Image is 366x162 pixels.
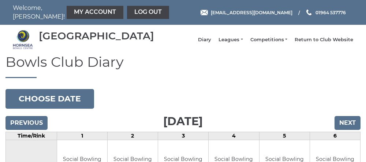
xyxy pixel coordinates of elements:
a: Leagues [219,36,243,43]
button: Choose date [5,89,94,109]
span: [EMAIL_ADDRESS][DOMAIN_NAME] [211,9,292,15]
div: [GEOGRAPHIC_DATA] [39,30,154,42]
td: 1 [57,132,107,140]
td: 3 [158,132,209,140]
input: Previous [5,116,48,130]
td: Time/Rink [6,132,57,140]
a: Diary [198,36,211,43]
a: My Account [67,6,123,19]
span: 01964 537776 [315,9,346,15]
td: 6 [310,132,360,140]
img: Phone us [306,9,311,15]
td: 2 [107,132,158,140]
a: Email [EMAIL_ADDRESS][DOMAIN_NAME] [201,9,292,16]
td: 4 [209,132,259,140]
input: Next [335,116,361,130]
a: Return to Club Website [295,36,353,43]
img: Hornsea Bowls Centre [13,30,33,50]
img: Email [201,10,208,15]
a: Competitions [250,36,287,43]
a: Phone us 01964 537776 [305,9,346,16]
a: Log out [127,6,169,19]
td: 5 [259,132,310,140]
nav: Welcome, [PERSON_NAME]! [13,4,148,21]
h1: Bowls Club Diary [5,54,361,78]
